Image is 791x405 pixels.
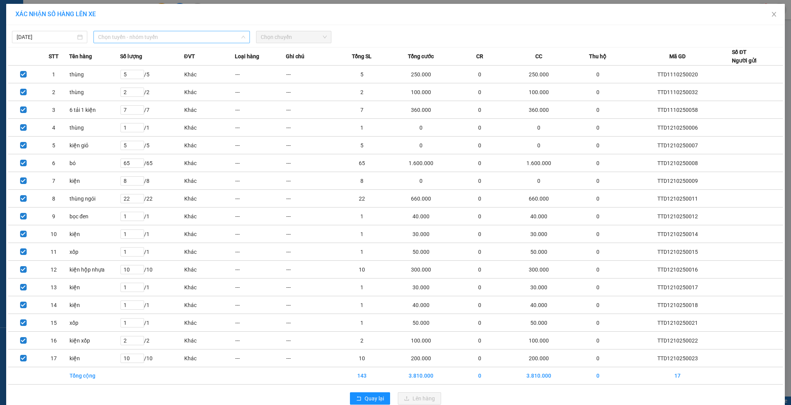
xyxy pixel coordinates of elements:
td: 250.000 [505,66,572,83]
td: TTD1210250015 [623,243,732,261]
td: / 10 [120,349,184,367]
span: CR [476,52,483,61]
td: 0 [572,101,623,119]
td: 1.600.000 [505,154,572,172]
td: 6 tải 1 kiện [69,101,120,119]
td: / 5 [120,137,184,154]
td: 1 [39,66,69,83]
td: 0 [572,261,623,278]
td: 1 [336,119,387,137]
td: --- [235,119,286,137]
td: 100.000 [505,332,572,349]
td: 0 [455,119,506,137]
td: --- [286,172,337,190]
td: 1 [336,278,387,296]
td: thùng [69,119,120,137]
td: thùng [69,66,120,83]
input: 12/10/2025 [17,33,76,41]
td: 10 [336,261,387,278]
td: --- [235,101,286,119]
td: --- [286,190,337,208]
td: --- [286,349,337,367]
td: 0 [505,137,572,154]
td: 300.000 [387,261,455,278]
td: / 1 [120,296,184,314]
td: 0 [572,243,623,261]
td: bọc đen [69,208,120,225]
td: --- [286,243,337,261]
td: 17 [39,349,69,367]
td: kiện [69,278,120,296]
td: --- [286,225,337,243]
td: Khác [184,190,235,208]
td: 1 [336,314,387,332]
td: --- [235,154,286,172]
td: TTD1210250008 [623,154,732,172]
td: 30.000 [505,225,572,243]
td: 0 [572,119,623,137]
span: Tên hàng [69,52,92,61]
td: --- [286,208,337,225]
td: 0 [455,367,506,385]
td: 0 [505,172,572,190]
td: 0 [572,83,623,101]
td: TTD1210250017 [623,278,732,296]
td: TTD1210250021 [623,314,732,332]
td: 0 [455,332,506,349]
td: --- [235,243,286,261]
span: Chọn chuyến [261,31,327,43]
td: --- [286,332,337,349]
td: 200.000 [387,349,455,367]
td: 50.000 [387,314,455,332]
td: 0 [455,66,506,83]
td: Khác [184,101,235,119]
td: 40.000 [387,208,455,225]
td: --- [286,137,337,154]
td: 5 [336,137,387,154]
td: / 1 [120,208,184,225]
td: 30.000 [387,278,455,296]
td: bó [69,154,120,172]
td: TTD1210250016 [623,261,732,278]
td: 11 [39,243,69,261]
button: uploadLên hàng [398,392,441,405]
td: 0 [572,332,623,349]
td: 0 [455,278,506,296]
td: 0 [455,172,506,190]
td: 0 [455,101,506,119]
td: / 2 [120,83,184,101]
td: Khác [184,314,235,332]
td: --- [235,296,286,314]
td: --- [235,349,286,367]
td: 2 [336,332,387,349]
td: --- [235,261,286,278]
td: --- [286,261,337,278]
td: / 10 [120,261,184,278]
td: 3.810.000 [387,367,455,385]
td: 50.000 [387,243,455,261]
td: 0 [572,208,623,225]
td: --- [235,225,286,243]
td: 7 [336,101,387,119]
td: 250.000 [387,66,455,83]
td: / 2 [120,332,184,349]
td: 1 [336,296,387,314]
td: --- [286,154,337,172]
td: Khác [184,83,235,101]
td: kiện xốp [69,332,120,349]
td: Khác [184,137,235,154]
td: 3.810.000 [505,367,572,385]
td: 17 [623,367,732,385]
td: thùng ngói [69,190,120,208]
td: --- [286,296,337,314]
td: 200.000 [505,349,572,367]
button: Close [763,4,785,25]
td: --- [235,332,286,349]
td: 0 [387,137,455,154]
td: TTD1110250020 [623,66,732,83]
td: 2 [39,83,69,101]
td: 30.000 [505,278,572,296]
td: 1.600.000 [387,154,455,172]
td: 0 [572,278,623,296]
td: 660.000 [387,190,455,208]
